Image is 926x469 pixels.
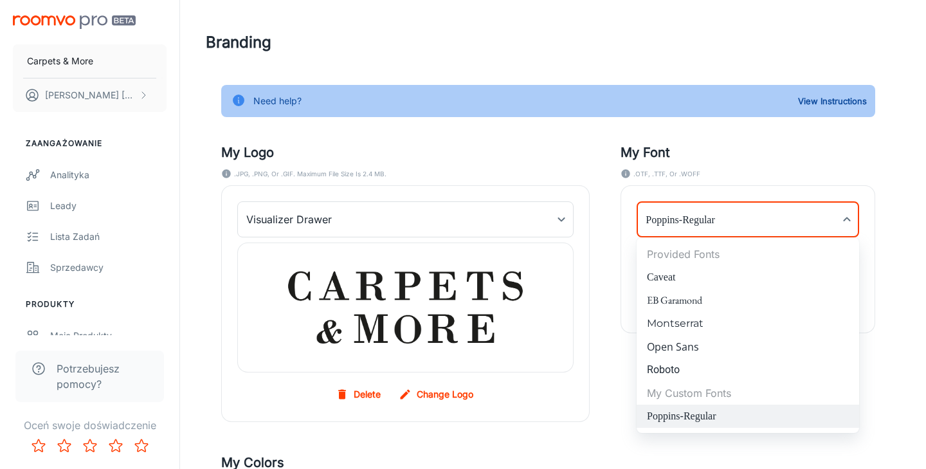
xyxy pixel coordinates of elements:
[637,266,859,289] li: Caveat
[637,312,859,335] li: Montserrat
[637,358,859,382] li: Roboto
[637,289,859,312] li: EB Garamond
[637,335,859,358] li: Open Sans
[637,405,859,428] li: Poppins-Regular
